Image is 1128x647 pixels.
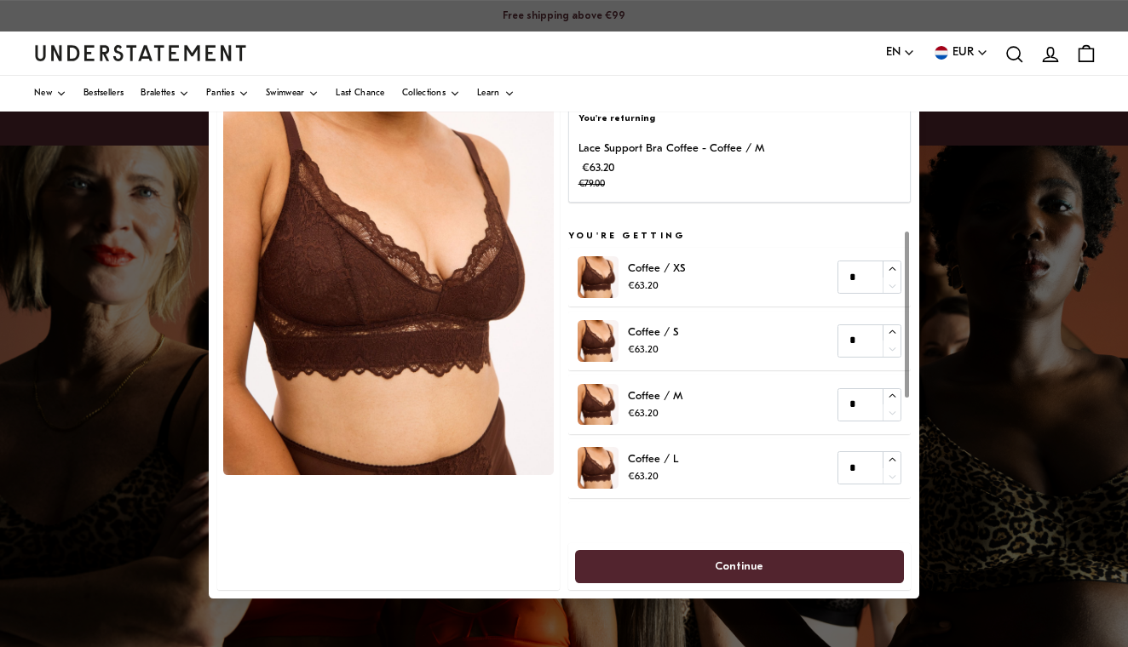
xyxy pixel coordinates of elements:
p: Coffee / XS [628,260,685,278]
p: Coffee / L [628,450,678,468]
p: €63.20 [628,342,678,358]
a: Bralettes [141,76,189,112]
p: €63.20 [628,406,682,422]
p: Coffee / M [628,387,682,405]
button: EUR [932,43,988,62]
span: Continue [715,551,763,582]
img: 261_12f165c9-24cb-4527-b336-e3b102ec8067.jpg [578,447,619,489]
a: Swimwear [266,76,319,112]
span: EUR [952,43,974,62]
span: Bralettes [141,89,175,98]
span: New [34,89,52,98]
p: €63.20 [628,469,678,485]
a: Bestsellers [83,76,124,112]
img: 261_12f165c9-24cb-4527-b336-e3b102ec8067.jpg [578,384,619,426]
span: EN [886,43,901,62]
a: Understatement Homepage [34,45,247,60]
span: Collections [402,89,446,98]
a: Collections [402,76,460,112]
a: Panties [206,76,249,112]
strike: €79.00 [578,180,605,189]
button: Continue [575,550,904,583]
span: Swimwear [266,89,304,98]
p: You're returning [578,112,901,126]
p: Lace Support Bra Coffee - Coffee / M [578,140,764,157]
span: Panties [206,89,234,98]
a: Learn [477,76,515,112]
button: EN [886,43,915,62]
img: 261_12f165c9-24cb-4527-b336-e3b102ec8067.jpg [578,320,619,362]
p: Coffee / S [628,323,678,341]
p: €63.20 [628,278,685,295]
img: 261_12f165c9-24cb-4527-b336-e3b102ec8067.jpg [223,63,554,475]
a: New [34,76,66,112]
a: Last Chance [336,76,384,112]
span: Bestsellers [83,89,124,98]
img: 261_12f165c9-24cb-4527-b336-e3b102ec8067.jpg [578,256,619,298]
p: €63.20 [578,159,764,193]
h5: You're getting [568,230,910,243]
span: Last Chance [336,89,384,98]
span: Learn [477,89,500,98]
